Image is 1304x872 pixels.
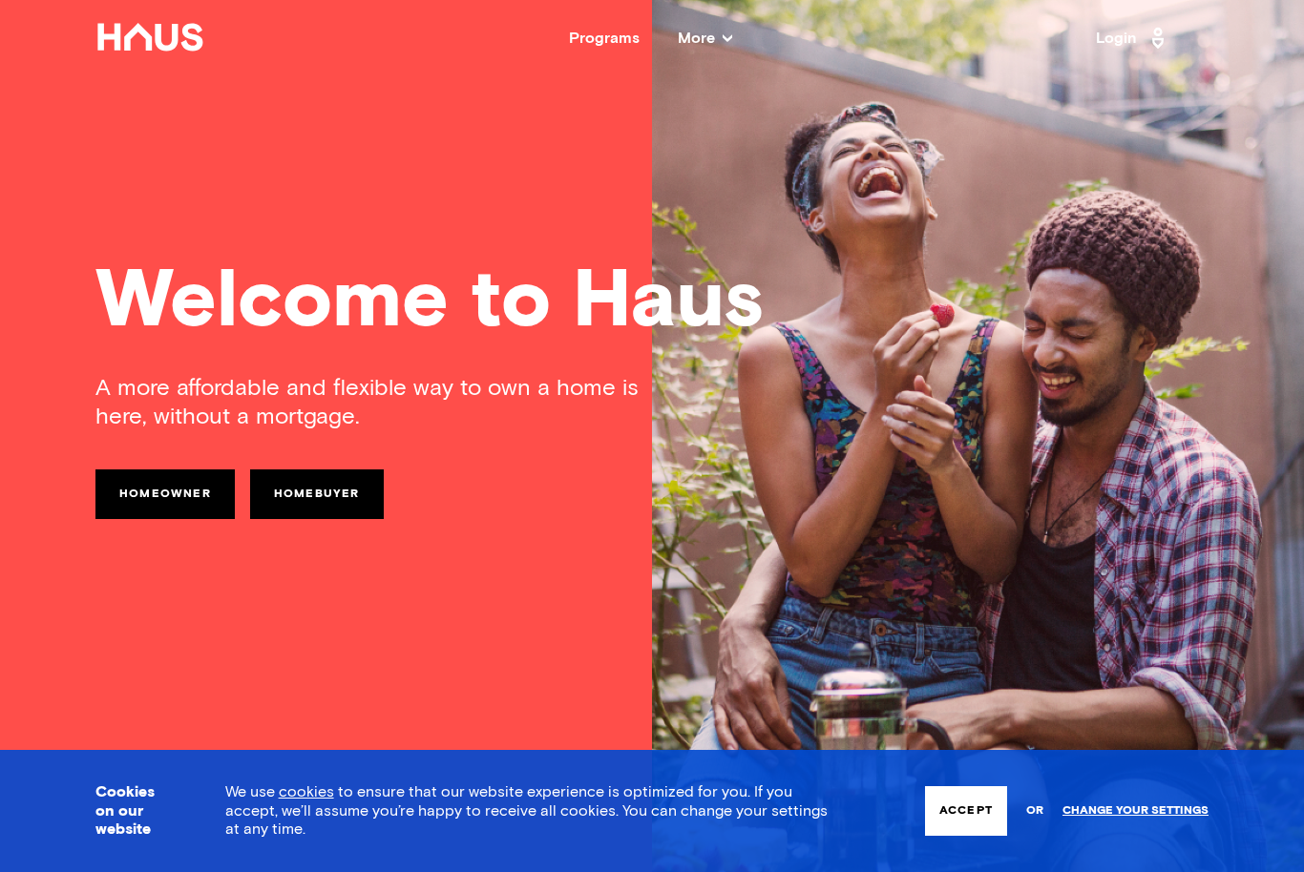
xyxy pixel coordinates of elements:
a: Homebuyer [250,469,384,519]
a: Login [1096,23,1170,53]
a: Homeowner [95,469,235,519]
a: Change your settings [1062,804,1209,818]
span: More [678,31,732,46]
span: or [1026,795,1043,828]
button: Accept [925,786,1007,836]
h3: Cookies on our website [95,783,178,839]
div: Welcome to Haus [95,262,1209,343]
a: Programs [569,31,640,46]
span: We use to ensure that our website experience is optimized for you. If you accept, we’ll assume yo... [225,784,828,836]
a: cookies [279,784,334,799]
div: A more affordable and flexible way to own a home is here, without a mortgage. [95,374,652,431]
